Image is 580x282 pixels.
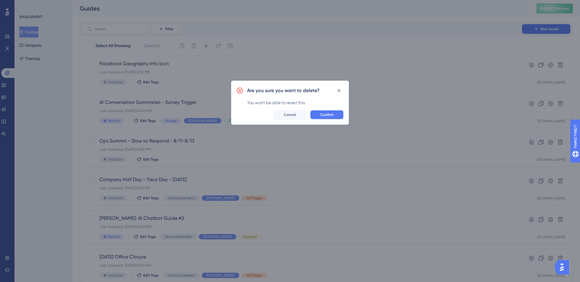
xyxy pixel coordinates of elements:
[14,2,38,9] span: Need Help?
[555,258,573,276] iframe: UserGuiding AI Assistant Launcher
[247,99,344,106] div: You won't be able to revert this.
[284,112,296,117] span: Cancel
[247,87,320,94] h2: Are you sure you want to delete?
[320,112,333,117] span: Confirm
